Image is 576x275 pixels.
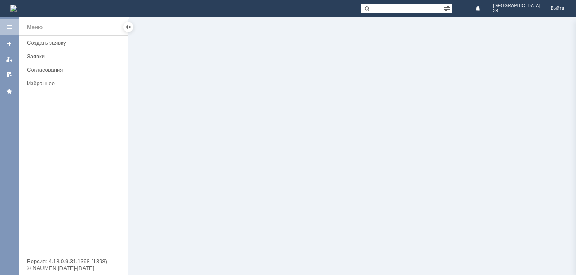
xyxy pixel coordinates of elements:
a: Согласования [24,63,127,76]
a: Создать заявку [3,37,16,51]
div: Заявки [27,53,123,59]
span: 28 [493,8,541,13]
a: Мои согласования [3,67,16,81]
div: © NAUMEN [DATE]-[DATE] [27,265,120,271]
div: Избранное [27,80,114,86]
img: logo [10,5,17,12]
span: [GEOGRAPHIC_DATA] [493,3,541,8]
a: Перейти на домашнюю страницу [10,5,17,12]
a: Создать заявку [24,36,127,49]
div: Согласования [27,67,123,73]
div: Скрыть меню [123,22,133,32]
a: Заявки [24,50,127,63]
span: Расширенный поиск [444,4,452,12]
div: Версия: 4.18.0.9.31.1398 (1398) [27,259,120,264]
div: Меню [27,22,43,32]
div: Создать заявку [27,40,123,46]
a: Мои заявки [3,52,16,66]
